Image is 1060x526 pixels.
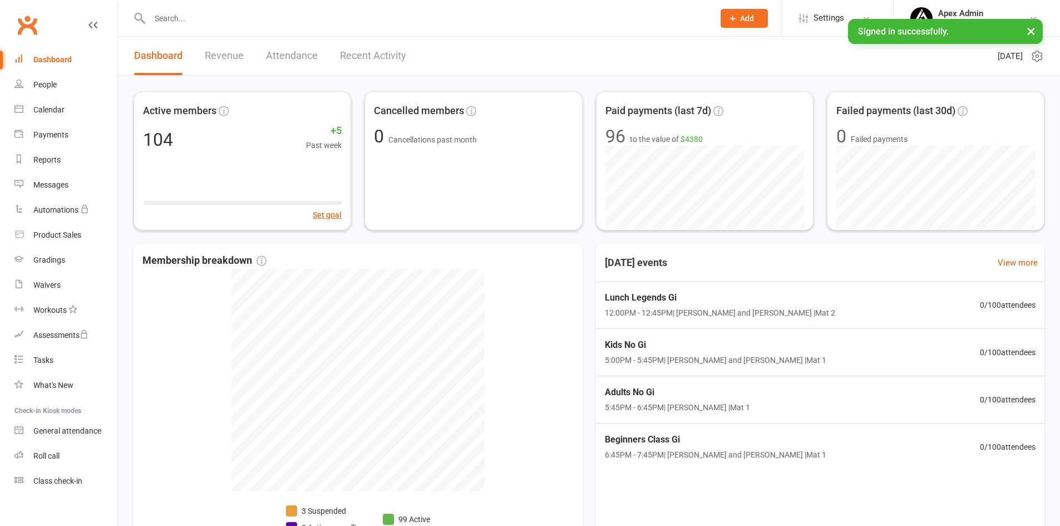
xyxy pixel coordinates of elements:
div: People [33,80,57,89]
span: 0 / 100 attendees [980,441,1036,453]
button: Add [721,9,768,28]
div: Workouts [33,306,67,314]
div: What's New [33,381,73,390]
div: Roll call [33,451,60,460]
a: View more [998,256,1038,269]
div: Calendar [33,105,65,114]
div: 104 [143,131,173,149]
div: Payments [33,130,68,139]
span: 5:45PM - 6:45PM | [PERSON_NAME] | Mat 1 [605,401,750,414]
span: Paid payments (last 7d) [605,103,711,119]
span: Beginners Class Gi [605,432,826,447]
img: thumb_image1745496852.png [910,7,933,30]
a: Roll call [14,444,117,469]
span: [DATE] [998,50,1023,63]
span: Adults No Gi [605,385,750,400]
a: Payments [14,122,117,148]
span: Kids No Gi [605,338,826,352]
a: Waivers [14,273,117,298]
span: 6:45PM - 7:45PM | [PERSON_NAME] and [PERSON_NAME] | Mat 1 [605,449,826,461]
a: Assessments [14,323,117,348]
span: 5:00PM - 5:45PM | [PERSON_NAME] and [PERSON_NAME] | Mat 1 [605,354,826,366]
span: Past week [306,139,342,151]
a: Messages [14,173,117,198]
div: Class check-in [33,476,82,485]
div: Assessments [33,331,88,340]
li: 99 Active [383,513,430,525]
a: Tasks [14,348,117,373]
span: Membership breakdown [142,253,267,269]
span: 0 [374,126,388,147]
span: Cancellations past month [388,135,477,144]
div: Messages [33,180,68,189]
a: Dashboard [134,37,183,75]
span: $4380 [681,135,703,144]
a: General attendance kiosk mode [14,419,117,444]
a: Workouts [14,298,117,323]
li: 3 Suspended [286,505,365,517]
div: 0 [836,127,846,145]
span: Failed payments [851,133,908,145]
a: Calendar [14,97,117,122]
span: to the value of [630,133,703,145]
a: Clubworx [13,11,41,39]
div: Reports [33,155,61,164]
span: 0 / 100 attendees [980,299,1036,311]
a: People [14,72,117,97]
a: Gradings [14,248,117,273]
button: Set goal [313,209,342,221]
div: Dashboard [33,55,72,64]
div: Apex Admin [938,8,983,18]
span: Signed in successfully. [858,26,949,37]
a: Class kiosk mode [14,469,117,494]
a: Revenue [205,37,244,75]
span: Active members [143,103,216,119]
span: Settings [814,6,844,31]
span: Cancelled members [374,103,464,119]
div: Apex BJJ [938,18,983,28]
input: Search... [146,11,706,26]
span: 0 / 100 attendees [980,346,1036,358]
div: Waivers [33,281,61,289]
div: 96 [605,127,625,145]
div: General attendance [33,426,101,435]
a: Reports [14,148,117,173]
div: Automations [33,205,78,214]
span: 0 / 100 attendees [980,394,1036,406]
span: 12:00PM - 12:45PM | [PERSON_NAME] and [PERSON_NAME] | Mat 2 [605,307,835,319]
h3: [DATE] events [596,253,676,273]
span: Add [740,14,754,23]
a: Dashboard [14,47,117,72]
a: Automations [14,198,117,223]
span: Lunch Legends Gi [605,291,835,305]
div: Tasks [33,356,53,365]
button: × [1021,19,1041,43]
a: What's New [14,373,117,398]
div: Gradings [33,255,65,264]
a: Product Sales [14,223,117,248]
span: +5 [306,123,342,139]
div: Product Sales [33,230,81,239]
span: Failed payments (last 30d) [836,103,955,119]
a: Recent Activity [340,37,406,75]
a: Attendance [266,37,318,75]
